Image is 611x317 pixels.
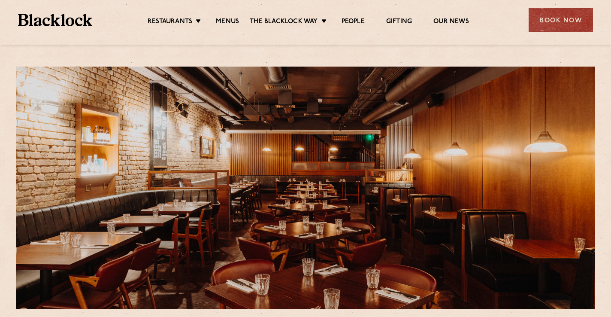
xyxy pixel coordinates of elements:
a: Gifting [386,18,412,27]
img: BL_Textured_Logo-footer-cropped.svg [18,14,92,26]
div: Book Now [529,8,593,32]
a: The Blacklock Way [250,18,318,27]
a: Menus [216,18,239,27]
a: People [342,18,365,27]
a: Our News [433,18,469,27]
a: Restaurants [148,18,192,27]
